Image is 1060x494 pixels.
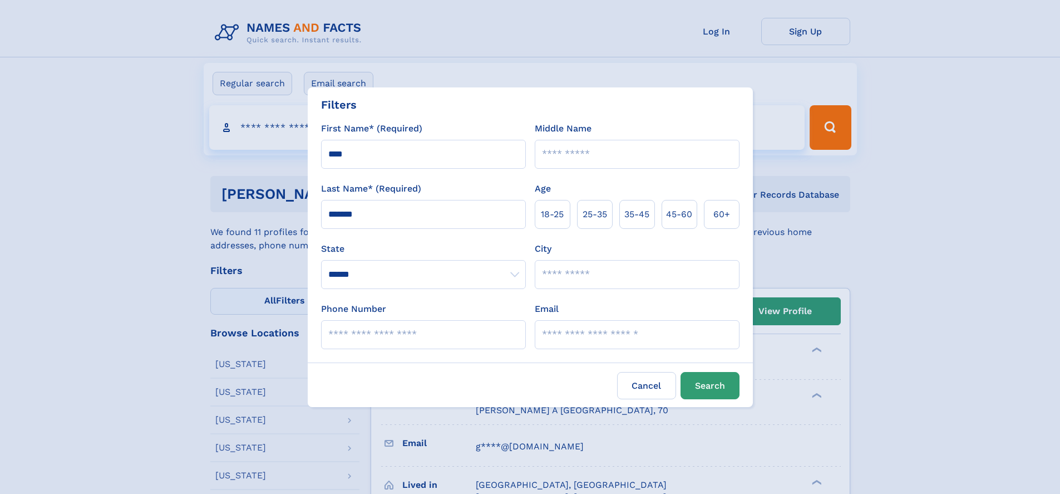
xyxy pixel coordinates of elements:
[535,122,591,135] label: Middle Name
[535,242,551,256] label: City
[535,182,551,195] label: Age
[617,372,676,399] label: Cancel
[541,208,564,221] span: 18‑25
[583,208,607,221] span: 25‑35
[681,372,739,399] button: Search
[666,208,692,221] span: 45‑60
[321,96,357,113] div: Filters
[321,242,526,256] label: State
[321,122,422,135] label: First Name* (Required)
[321,302,386,316] label: Phone Number
[624,208,649,221] span: 35‑45
[321,182,421,195] label: Last Name* (Required)
[535,302,559,316] label: Email
[713,208,730,221] span: 60+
